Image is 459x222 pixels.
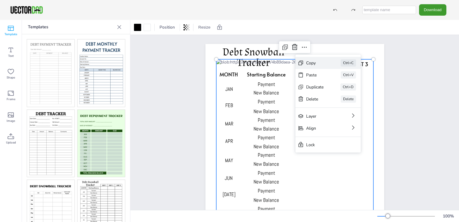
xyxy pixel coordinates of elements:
[254,89,279,96] span: New Balance
[441,213,455,219] div: 100 %
[225,157,233,164] span: MAY
[225,120,233,127] span: MAR
[306,142,342,148] div: Lock
[306,84,324,90] div: Duplicate
[306,125,333,131] div: Align
[225,209,233,216] span: AUG
[28,20,114,34] p: Templates
[158,24,176,30] span: Position
[306,60,324,66] div: Copy
[306,96,324,102] div: Delete
[258,81,275,88] span: Payment
[254,108,279,115] span: New Balance
[254,125,279,132] span: New Balance
[27,39,74,107] img: dt1.jpg
[78,110,125,177] img: dt4.jpg
[258,98,275,105] span: Payment
[258,205,275,212] span: Payment
[341,71,356,79] div: Ctrl+V
[223,45,284,69] span: Debt Snowball Tracker
[352,60,368,68] span: DEBT 3
[223,191,236,198] span: [DATE]
[7,75,15,80] span: Shape
[225,86,233,92] span: JAN
[254,161,279,167] span: New Balance
[225,175,233,181] span: JUN
[258,117,275,123] span: Payment
[10,5,44,14] img: VectorDad-1.png
[254,143,279,150] span: New Balance
[220,71,238,78] span: MONTH
[258,152,275,158] span: Payment
[27,110,74,177] img: dt3.jpg
[254,197,279,203] span: New Balance
[5,32,17,37] span: Template
[247,71,286,78] span: Starting Balance
[7,97,15,102] span: Frame
[306,72,324,78] div: Paste
[306,113,333,119] div: Layer
[78,39,125,107] img: dt2.jpg
[341,95,356,103] div: Delete
[225,102,233,109] span: FEB
[225,138,233,144] span: APR
[254,178,279,185] span: New Balance
[340,83,356,91] div: Ctrl+D
[196,23,213,32] button: Resize
[8,54,14,58] span: Text
[258,134,275,141] span: Payment
[362,6,416,14] input: template name
[341,59,356,66] div: Ctrl+C
[6,140,16,145] span: Upload
[419,4,446,15] button: Download
[7,119,15,123] span: Image
[258,187,275,194] span: Payment
[258,170,275,176] span: Payment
